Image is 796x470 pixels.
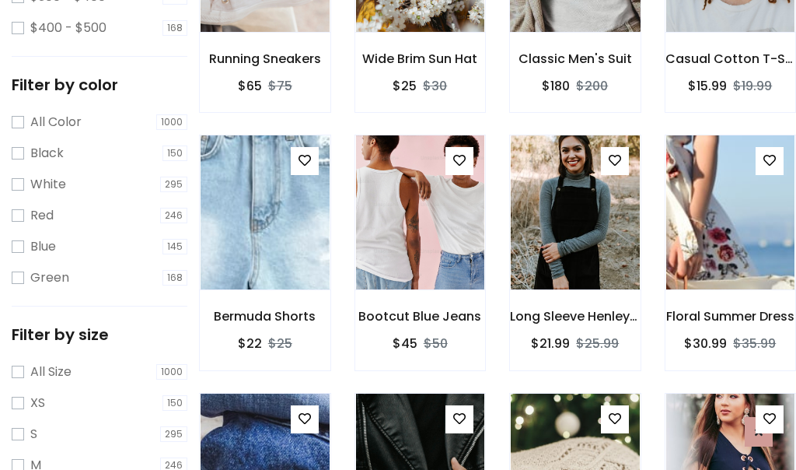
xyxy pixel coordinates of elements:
[162,146,187,161] span: 150
[510,309,641,324] h6: Long Sleeve Henley T-Shirt
[238,336,262,351] h6: $22
[393,79,417,93] h6: $25
[238,79,262,93] h6: $65
[30,113,82,132] label: All Color
[12,75,187,94] h5: Filter by color
[160,426,187,442] span: 295
[156,114,187,130] span: 1000
[268,335,292,352] del: $25
[30,394,45,412] label: XS
[162,20,187,36] span: 168
[30,363,72,381] label: All Size
[355,51,486,66] h6: Wide Brim Sun Hat
[684,336,727,351] h6: $30.99
[200,51,330,66] h6: Running Sneakers
[542,79,570,93] h6: $180
[160,208,187,223] span: 246
[665,51,796,66] h6: Casual Cotton T-Shirt
[30,206,54,225] label: Red
[30,425,37,444] label: S
[162,395,187,411] span: 150
[688,79,727,93] h6: $15.99
[162,239,187,254] span: 145
[30,19,106,37] label: $400 - $500
[733,335,776,352] del: $35.99
[162,270,187,286] span: 168
[576,77,608,95] del: $200
[268,77,292,95] del: $75
[393,336,417,351] h6: $45
[30,237,56,256] label: Blue
[424,335,448,352] del: $50
[30,144,64,163] label: Black
[30,268,69,287] label: Green
[160,177,187,192] span: 295
[531,336,570,351] h6: $21.99
[665,309,796,324] h6: Floral Summer Dress
[12,325,187,344] h5: Filter by size
[510,51,641,66] h6: Classic Men's Suit
[200,309,330,324] h6: Bermuda Shorts
[355,309,486,324] h6: Bootcut Blue Jeans
[156,364,187,380] span: 1000
[30,175,66,194] label: White
[423,77,447,95] del: $30
[576,335,619,352] del: $25.99
[733,77,772,95] del: $19.99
